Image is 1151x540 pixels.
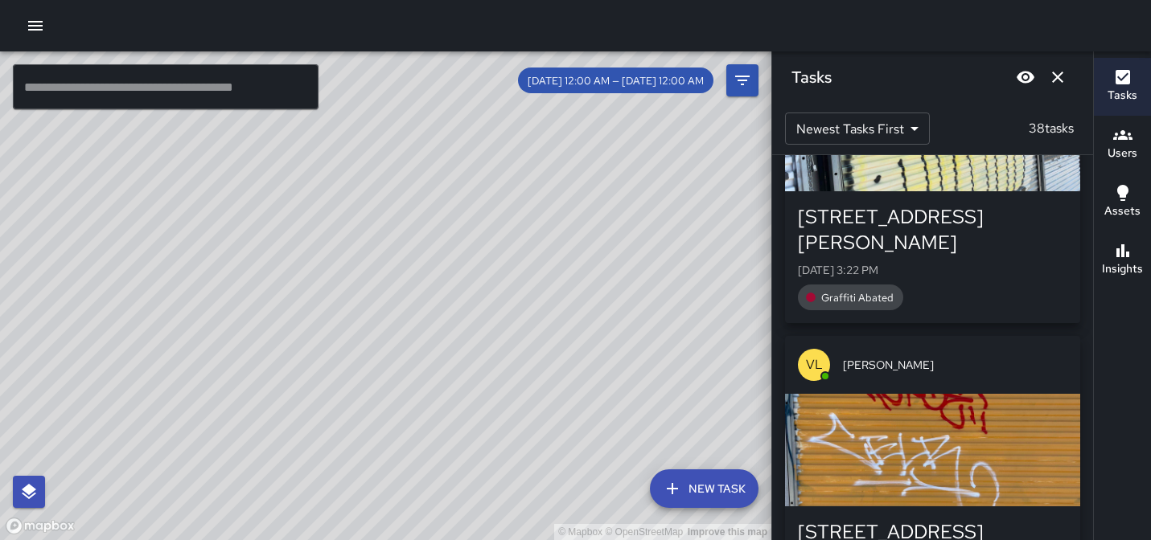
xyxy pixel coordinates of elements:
[1042,61,1074,93] button: Dismiss
[726,64,758,96] button: Filters
[785,112,930,145] div: Newest Tasks First
[1108,87,1137,104] h6: Tasks
[1108,145,1137,162] h6: Users
[785,21,1080,323] button: SG[PERSON_NAME][STREET_ADDRESS][PERSON_NAME][DATE] 3:22 PMGraffiti Abated
[791,64,832,90] h6: Tasks
[1102,260,1143,278] h6: Insights
[1094,58,1151,116] button: Tasks
[1094,231,1151,289] button: Insights
[518,74,713,88] span: [DATE] 12:00 AM — [DATE] 12:00 AM
[1104,202,1141,220] h6: Assets
[798,204,1067,256] div: [STREET_ADDRESS][PERSON_NAME]
[843,357,1067,373] span: [PERSON_NAME]
[1094,174,1151,231] button: Assets
[1022,119,1080,138] p: 38 tasks
[806,355,823,374] p: VL
[1094,116,1151,174] button: Users
[1009,61,1042,93] button: Blur
[812,291,903,305] span: Graffiti Abated
[798,262,1067,278] p: [DATE] 3:22 PM
[650,469,758,508] button: New Task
